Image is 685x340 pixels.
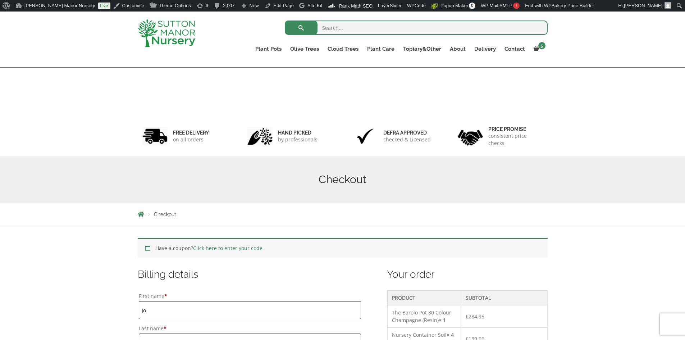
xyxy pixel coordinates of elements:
label: Last name [139,323,361,334]
span: 0 [469,3,475,9]
span: [PERSON_NAME] [624,3,662,8]
bdi: 284.95 [466,313,484,320]
a: 5 [529,44,548,54]
td: The Barolo Pot 80 Colour Champagne (Resin) [387,305,461,327]
a: Contact [500,44,529,54]
label: First name [139,291,361,301]
a: Plant Pots [251,44,286,54]
a: Plant Care [363,44,399,54]
span: Checkout [154,212,176,217]
th: Product [387,290,461,305]
span: £ [466,313,469,320]
nav: Breadcrumbs [138,211,548,217]
a: Delivery [470,44,500,54]
p: checked & Licensed [383,136,431,143]
p: on all orders [173,136,209,143]
h6: Defra approved [383,130,431,136]
h3: Billing details [138,268,362,281]
img: 2.jpg [247,127,273,145]
h6: Price promise [488,126,543,132]
span: ! [513,3,520,9]
h6: hand picked [278,130,318,136]
input: Search... [285,21,548,35]
a: About [446,44,470,54]
p: by professionals [278,136,318,143]
img: logo [138,19,195,47]
strong: × 1 [439,317,446,323]
th: Subtotal [461,290,547,305]
div: Have a coupon? [138,238,548,258]
a: Cloud Trees [323,44,363,54]
p: consistent price checks [488,132,543,147]
img: 4.jpg [458,125,483,147]
a: Olive Trees [286,44,323,54]
h1: Checkout [138,173,548,186]
img: 1.jpg [142,127,168,145]
span: Site Kit [307,3,322,8]
span: 5 [538,42,545,49]
span: Rank Math SEO [339,3,373,9]
h3: Your order [387,268,547,281]
a: Click here to enter your code [193,245,262,251]
img: 3.jpg [353,127,378,145]
a: Live [98,3,110,9]
h6: FREE DELIVERY [173,130,209,136]
a: Topiary&Other [399,44,446,54]
strong: × 4 [447,331,454,338]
